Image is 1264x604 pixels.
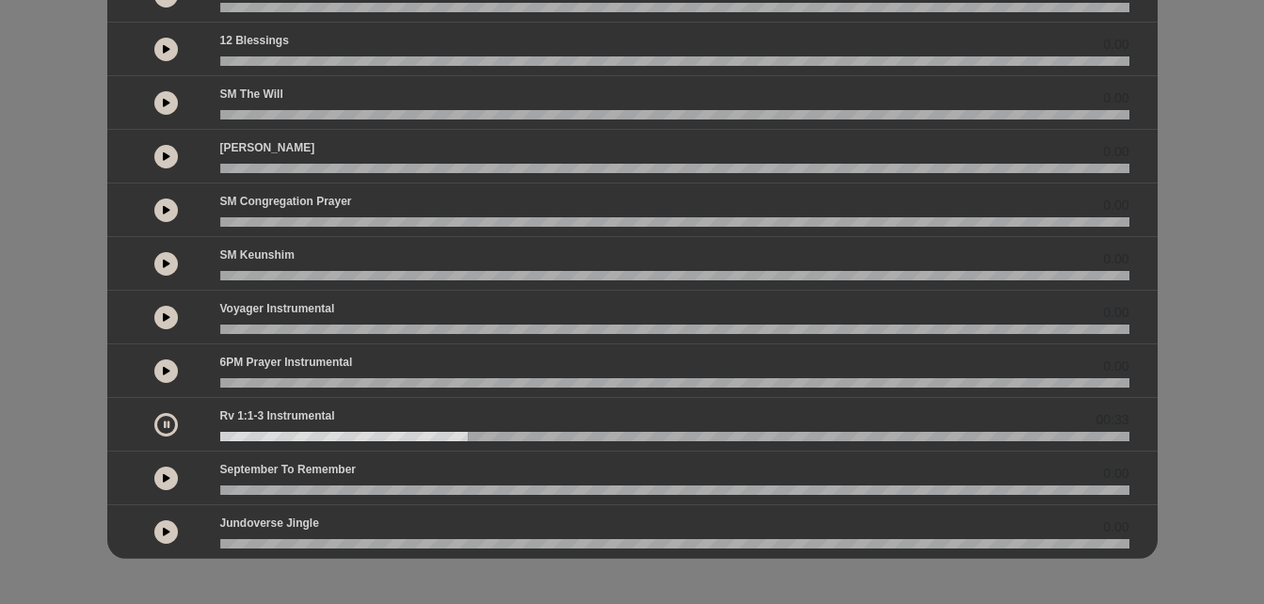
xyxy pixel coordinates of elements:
[220,407,335,424] p: Rv 1:1-3 Instrumental
[220,515,319,532] p: Jundoverse Jingle
[220,354,353,371] p: 6PM Prayer Instrumental
[220,32,289,49] p: 12 Blessings
[220,246,295,263] p: SM Keunshim
[1103,249,1128,269] span: 0.00
[220,300,335,317] p: Voyager Instrumental
[1103,88,1128,108] span: 0.00
[1103,303,1128,323] span: 0.00
[1103,464,1128,484] span: 0.00
[1096,410,1128,430] span: 00:33
[1103,357,1128,376] span: 0.00
[220,461,357,478] p: September to Remember
[220,193,352,210] p: SM Congregation Prayer
[220,139,315,156] p: [PERSON_NAME]
[1103,517,1128,537] span: 0.00
[1103,142,1128,162] span: 0.00
[1103,196,1128,215] span: 0.00
[1103,35,1128,55] span: 0.00
[220,86,283,103] p: SM The Will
